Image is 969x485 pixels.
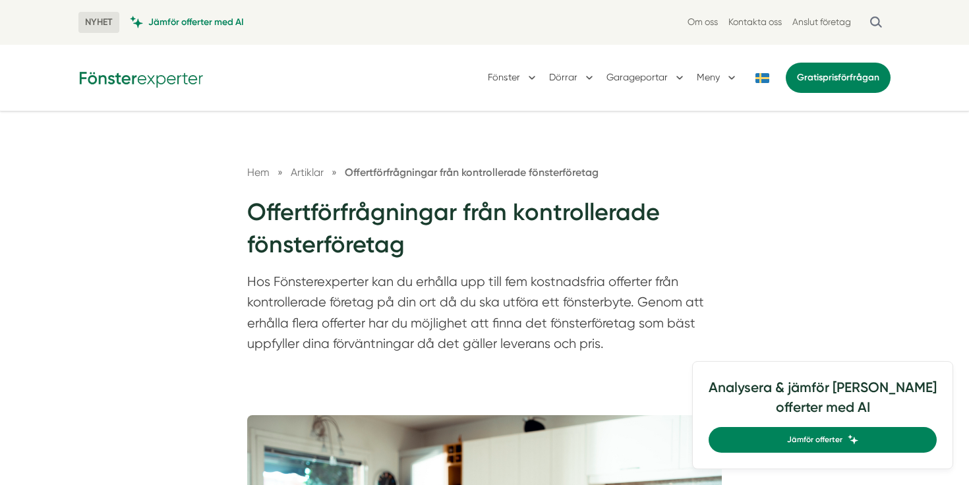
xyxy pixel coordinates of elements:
a: Hem [247,166,270,179]
button: Dörrar [549,61,596,95]
a: Anslut företag [792,16,851,28]
span: Artiklar [291,166,324,179]
span: NYHET [78,12,119,33]
span: Gratis [797,72,823,83]
a: Artiklar [291,166,326,179]
a: Om oss [688,16,718,28]
h4: Analysera & jämför [PERSON_NAME] offerter med AI [709,378,937,427]
h1: Offertförfrågningar från kontrollerade fönsterföretag [247,196,722,271]
img: Fönsterexperter Logotyp [78,67,204,88]
a: Jämför offerter [709,427,937,453]
span: Jämför offerter med AI [148,16,244,28]
span: Jämför offerter [787,434,842,446]
a: Kontakta oss [728,16,782,28]
a: Jämför offerter med AI [130,16,244,28]
span: » [332,164,337,181]
span: » [278,164,283,181]
button: Garageportar [606,61,686,95]
a: Offertförfrågningar från kontrollerade fönsterföretag [345,166,599,179]
button: Meny [697,61,738,95]
p: Hos Fönsterexperter kan du erhålla upp till fem kostnadsfria offerter från kontrollerade företag ... [247,271,722,361]
button: Fönster [488,61,539,95]
a: Gratisprisförfrågan [786,63,891,93]
nav: Breadcrumb [247,164,722,181]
